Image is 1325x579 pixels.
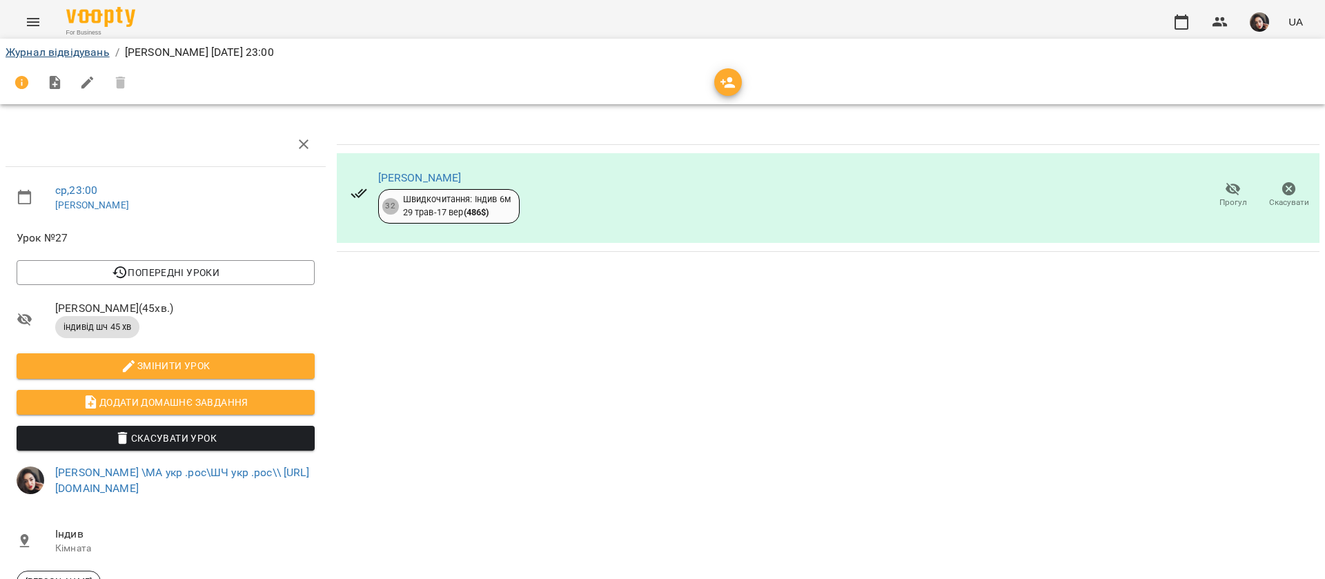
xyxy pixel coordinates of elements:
[55,542,315,556] p: Кімната
[28,394,304,411] span: Додати домашнє завдання
[17,6,50,39] button: Menu
[403,193,511,219] div: Швидкочитання: Індив 6м 29 трав - 17 вер
[28,264,304,281] span: Попередні уроки
[6,44,1319,61] nav: breadcrumb
[55,300,315,317] span: [PERSON_NAME] ( 45 хв. )
[125,44,274,61] p: [PERSON_NAME] [DATE] 23:00
[55,199,129,210] a: [PERSON_NAME]
[55,321,139,333] span: індивід шч 45 хв
[17,390,315,415] button: Додати домашнє завдання
[1288,14,1303,29] span: UA
[66,7,135,27] img: Voopty Logo
[55,184,97,197] a: ср , 23:00
[17,353,315,378] button: Змінити урок
[464,207,489,217] b: ( 486 $ )
[1269,197,1309,208] span: Скасувати
[66,28,135,37] span: For Business
[17,426,315,451] button: Скасувати Урок
[17,467,44,494] img: 415cf204168fa55e927162f296ff3726.jpg
[17,230,315,246] span: Урок №27
[28,357,304,374] span: Змінити урок
[17,260,315,285] button: Попередні уроки
[1261,176,1317,215] button: Скасувати
[1250,12,1269,32] img: 415cf204168fa55e927162f296ff3726.jpg
[55,526,315,542] span: Індив
[28,430,304,446] span: Скасувати Урок
[382,198,399,215] div: 32
[6,46,110,59] a: Журнал відвідувань
[55,466,309,495] a: [PERSON_NAME] \МА укр .рос\ШЧ укр .рос\\ [URL][DOMAIN_NAME]
[378,171,462,184] a: [PERSON_NAME]
[1283,9,1308,35] button: UA
[115,44,119,61] li: /
[1205,176,1261,215] button: Прогул
[1219,197,1247,208] span: Прогул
